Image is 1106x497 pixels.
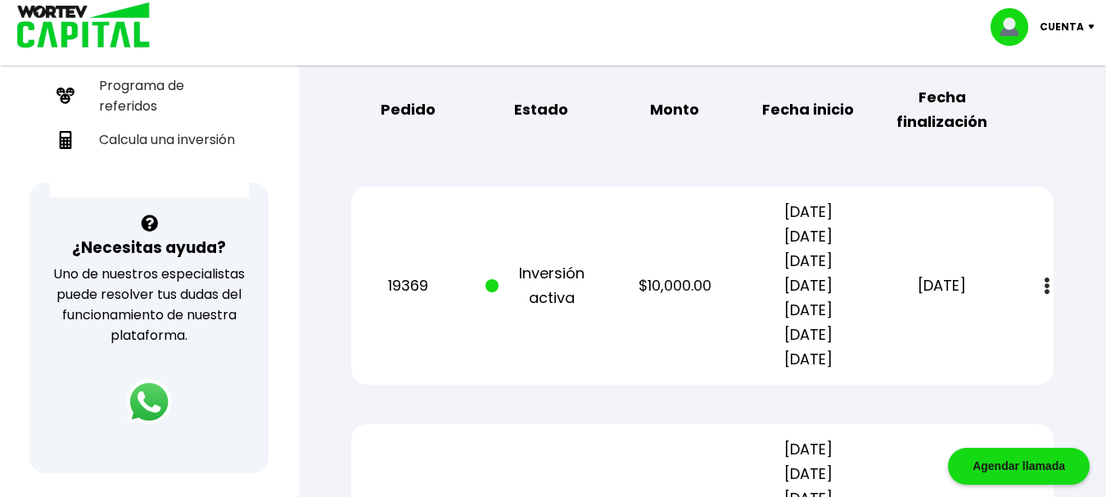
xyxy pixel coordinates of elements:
a: Programa de referidos [50,69,249,123]
p: [DATE] [886,273,998,298]
a: Calcula una inversión [50,123,249,156]
img: logos_whatsapp-icon.242b2217.svg [126,379,172,425]
img: profile-image [991,8,1040,46]
div: Agendar llamada [948,448,1090,485]
b: Fecha inicio [762,97,854,122]
b: Monto [650,97,699,122]
p: [DATE] [DATE] [DATE] [DATE] [DATE] [DATE] [DATE] [752,200,864,372]
img: calculadora-icon.17d418c4.svg [56,131,74,149]
img: recomiendanos-icon.9b8e9327.svg [56,87,74,105]
p: 19369 [352,273,464,298]
img: icon-down [1084,25,1106,29]
p: $10,000.00 [619,273,731,298]
b: Estado [514,97,568,122]
p: Cuenta [1040,15,1084,39]
h3: ¿Necesitas ayuda? [72,236,226,260]
b: Fecha finalización [886,85,998,134]
b: Pedido [381,97,436,122]
p: Inversión activa [485,261,598,310]
p: Uno de nuestros especialistas puede resolver tus dudas del funcionamiento de nuestra plataforma. [51,264,247,346]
